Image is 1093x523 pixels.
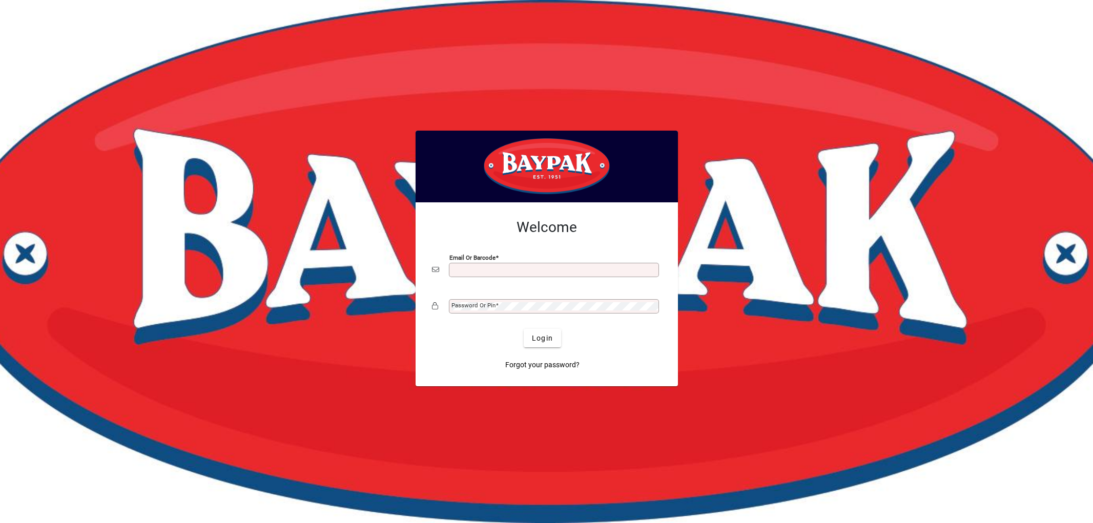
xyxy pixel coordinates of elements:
[449,254,496,261] mat-label: Email or Barcode
[505,360,580,370] span: Forgot your password?
[501,355,584,374] a: Forgot your password?
[532,333,553,344] span: Login
[524,329,561,347] button: Login
[451,302,496,309] mat-label: Password or Pin
[432,219,662,236] h2: Welcome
